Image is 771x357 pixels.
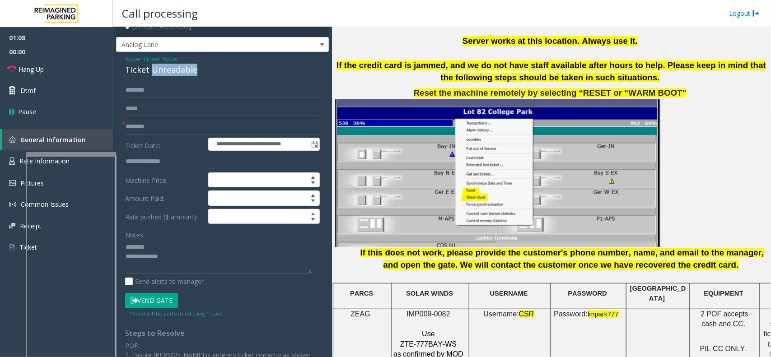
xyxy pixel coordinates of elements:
[9,180,16,186] img: 'icon'
[125,227,145,240] label: Notes:
[307,173,319,180] span: Increase value
[123,138,206,151] label: Ticket Date:
[2,129,113,150] a: General Information
[463,36,638,46] span: Server works at this location. Always use it.
[307,217,319,224] span: Decrease value
[19,65,44,74] span: Hang Up
[307,209,319,217] span: Increase value
[143,54,178,64] span: Ticket Issue
[484,310,519,318] span: Username:
[20,86,36,95] span: Dtmf
[20,179,44,187] span: Pictures
[729,9,760,18] a: Logout
[18,107,36,116] span: Pause
[414,88,687,97] span: Reset the machine remotely by selecting “RESET or “WARM BOOT”
[630,285,686,302] span: [GEOGRAPHIC_DATA]
[422,330,435,338] span: Use
[21,200,69,209] span: Common Issues
[752,9,760,18] img: logout
[125,329,320,338] h4: Steps to Resolve
[140,55,178,63] span: -
[336,60,766,82] span: If the credit card is jammed, and we do not have staff available after hours to help. Please keep...
[568,290,607,297] span: PASSWORD
[125,54,140,64] span: Issue
[704,290,743,297] span: EQUIPMENT
[701,310,748,328] span: 2 POF accepts cash and CC.
[350,310,370,318] span: ZEAG
[406,290,453,297] span: SOLAR WINDS
[460,260,739,269] span: We will contact the customer once we have recovered the credit card.
[588,310,589,318] span: i
[519,310,534,318] span: CSR
[309,138,319,151] span: Toggle popup
[123,190,206,206] label: Amount Paid:
[19,157,70,165] span: Rate Information
[117,37,286,52] span: Analog Lane
[125,293,178,308] button: Vend Gate
[9,136,16,143] img: 'icon'
[554,310,588,318] span: Password:
[307,191,319,198] span: Increase value
[307,180,319,187] span: Decrease value
[700,345,747,352] span: PIL CC ONLY.
[589,311,619,318] span: mpark777
[307,198,319,205] span: Decrease value
[125,64,320,76] div: Ticket Unreadable
[123,172,206,188] label: Machine Price:
[360,248,764,269] span: If this does not work, please provide the customer's phone number, name, and email to the manager...
[20,222,42,230] span: Receipt
[19,243,37,251] span: Ticket
[125,277,204,286] label: Send alerts to manager
[117,2,202,24] h3: Call processing
[9,243,15,251] img: 'icon'
[9,201,16,208] img: 'icon'
[490,290,528,297] span: USERNAME
[350,290,373,297] span: PARCS
[407,310,450,318] span: IMP009-0082
[130,310,222,317] small: Vend will be performed using 1 tone
[9,223,15,229] img: 'icon'
[335,99,660,247] img: 6a5207beee5048beaeece4d904780550.jpg
[400,340,457,348] span: ZTE-777BAY-WS
[123,209,206,224] label: Rate pushed ($ amount):
[9,157,15,165] img: 'icon'
[20,135,86,144] span: General Information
